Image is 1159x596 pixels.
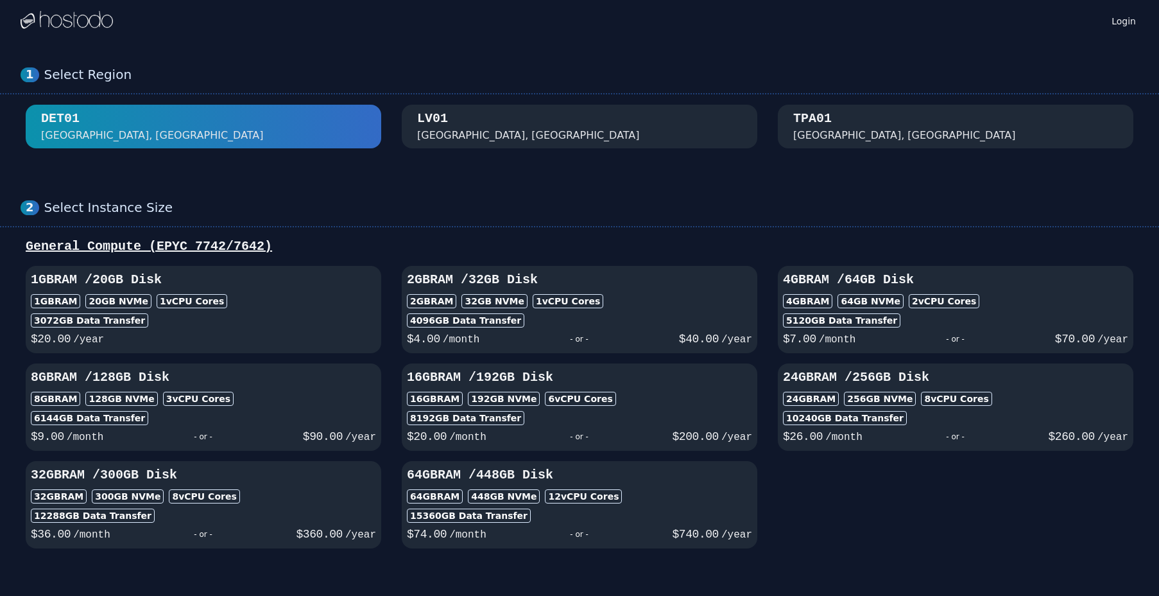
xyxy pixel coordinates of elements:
[44,67,1138,83] div: Select Region
[819,334,856,346] span: /month
[31,333,71,346] span: $ 20.00
[296,528,343,541] span: $ 360.00
[169,489,239,504] div: 8 vCPU Cores
[31,430,64,443] span: $ 9.00
[479,330,678,348] div: - or -
[407,392,463,406] div: 16GB RAM
[825,432,863,443] span: /month
[303,430,343,443] span: $ 90.00
[26,105,381,148] button: DET01 [GEOGRAPHIC_DATA], [GEOGRAPHIC_DATA]
[402,364,757,451] button: 16GBRAM /192GB Disk16GBRAM192GB NVMe6vCPU Cores8192GB Data Transfer$20.00/month- or -$200.00/year
[163,392,234,406] div: 3 vCPU Cores
[673,430,719,443] span: $ 200.00
[407,489,463,504] div: 64GB RAM
[1097,432,1128,443] span: /year
[679,333,719,346] span: $ 40.00
[909,294,979,308] div: 2 vCPU Cores
[31,369,376,387] h3: 8GB RAM / 128 GB Disk
[21,238,1138,256] div: General Compute (EPYC 7742/7642)
[345,529,376,541] span: /year
[449,432,486,443] span: /month
[31,466,376,484] h3: 32GB RAM / 300 GB Disk
[31,528,71,541] span: $ 36.00
[721,334,752,346] span: /year
[486,525,673,543] div: - or -
[407,333,440,346] span: $ 4.00
[468,392,540,406] div: 192 GB NVMe
[407,294,456,308] div: 2GB RAM
[85,294,151,308] div: 20 GB NVMe
[778,266,1133,353] button: 4GBRAM /64GB Disk4GBRAM64GB NVMe2vCPU Cores5120GB Data Transfer$7.00/month- or -$70.00/year
[31,489,87,504] div: 32GB RAM
[778,364,1133,451] button: 24GBRAM /256GB Disk24GBRAM256GB NVMe8vCPU Cores10240GB Data Transfer$26.00/month- or -$260.00/year
[461,294,528,308] div: 32 GB NVMe
[407,313,524,328] div: 4096 GB Data Transfer
[31,294,80,308] div: 1GB RAM
[486,428,673,446] div: - or -
[345,432,376,443] span: /year
[921,392,992,406] div: 8 vCPU Cores
[417,128,640,143] div: [GEOGRAPHIC_DATA], [GEOGRAPHIC_DATA]
[1049,430,1095,443] span: $ 260.00
[407,509,531,523] div: 15360 GB Data Transfer
[110,525,296,543] div: - or -
[545,392,615,406] div: 6 vCPU Cores
[67,432,104,443] span: /month
[407,466,752,484] h3: 64GB RAM / 448 GB Disk
[443,334,480,346] span: /month
[855,330,1054,348] div: - or -
[533,294,603,308] div: 1 vCPU Cores
[844,392,916,406] div: 256 GB NVMe
[92,489,164,504] div: 300 GB NVMe
[41,128,264,143] div: [GEOGRAPHIC_DATA], [GEOGRAPHIC_DATA]
[21,200,39,215] div: 2
[402,461,757,548] button: 64GBRAM /448GB Disk64GBRAM448GB NVMe12vCPU Cores15360GB Data Transfer$74.00/month- or -$740.00/year
[783,333,816,346] span: $ 7.00
[778,105,1133,148] button: TPA01 [GEOGRAPHIC_DATA], [GEOGRAPHIC_DATA]
[31,509,155,523] div: 12288 GB Data Transfer
[863,428,1049,446] div: - or -
[402,105,757,148] button: LV01 [GEOGRAPHIC_DATA], [GEOGRAPHIC_DATA]
[468,489,540,504] div: 448 GB NVMe
[157,294,227,308] div: 1 vCPU Cores
[26,461,381,548] button: 32GBRAM /300GB Disk32GBRAM300GB NVMe8vCPU Cores12288GB Data Transfer$36.00/month- or -$360.00/year
[73,529,110,541] span: /month
[407,411,524,425] div: 8192 GB Data Transfer
[721,432,752,443] span: /year
[44,200,1138,216] div: Select Instance Size
[31,271,376,289] h3: 1GB RAM / 20 GB Disk
[407,430,447,443] span: $ 20.00
[31,313,148,328] div: 3072 GB Data Transfer
[103,428,302,446] div: - or -
[21,11,113,30] img: Logo
[407,528,447,541] span: $ 74.00
[73,334,104,346] span: /year
[407,271,752,289] h3: 2GB RAM / 32 GB Disk
[783,411,907,425] div: 10240 GB Data Transfer
[26,364,381,451] button: 8GBRAM /128GB Disk8GBRAM128GB NVMe3vCPU Cores6144GB Data Transfer$9.00/month- or -$90.00/year
[21,67,39,82] div: 1
[85,392,157,406] div: 128 GB NVMe
[407,369,752,387] h3: 16GB RAM / 192 GB Disk
[26,266,381,353] button: 1GBRAM /20GB Disk1GBRAM20GB NVMe1vCPU Cores3072GB Data Transfer$20.00/year
[783,430,823,443] span: $ 26.00
[783,313,900,328] div: 5120 GB Data Transfer
[545,489,622,504] div: 12 vCPU Cores
[673,528,719,541] span: $ 740.00
[417,110,448,128] div: LV01
[41,110,80,128] div: DET01
[793,128,1016,143] div: [GEOGRAPHIC_DATA], [GEOGRAPHIC_DATA]
[31,392,80,406] div: 8GB RAM
[783,392,839,406] div: 24GB RAM
[449,529,486,541] span: /month
[1109,12,1138,28] a: Login
[837,294,904,308] div: 64 GB NVMe
[1055,333,1095,346] span: $ 70.00
[783,271,1128,289] h3: 4GB RAM / 64 GB Disk
[783,294,832,308] div: 4GB RAM
[1097,334,1128,346] span: /year
[793,110,832,128] div: TPA01
[783,369,1128,387] h3: 24GB RAM / 256 GB Disk
[31,411,148,425] div: 6144 GB Data Transfer
[721,529,752,541] span: /year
